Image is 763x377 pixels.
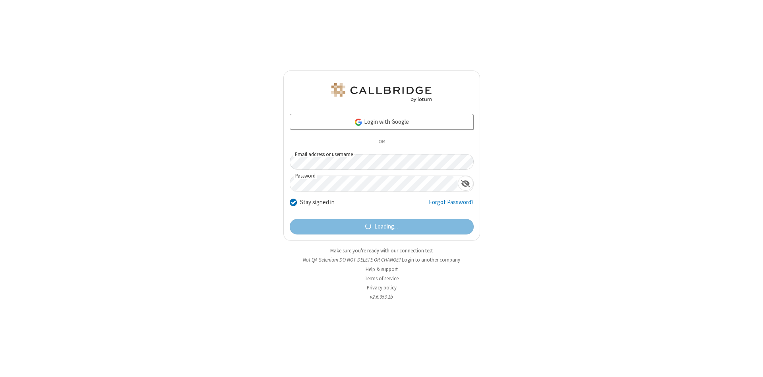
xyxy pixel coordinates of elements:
a: Terms of service [365,275,399,282]
input: Password [290,176,458,191]
span: OR [375,137,388,148]
a: Login with Google [290,114,474,130]
li: v2.6.353.1b [283,293,480,301]
input: Email address or username [290,154,474,170]
a: Help & support [366,266,398,273]
div: Show password [458,176,473,191]
label: Stay signed in [300,198,335,207]
a: Forgot Password? [429,198,474,213]
button: Login to another company [402,256,460,264]
a: Make sure you're ready with our connection test [330,247,433,254]
span: Loading... [374,222,398,231]
li: Not QA Selenium DO NOT DELETE OR CHANGE? [283,256,480,264]
img: google-icon.png [354,118,363,127]
img: QA Selenium DO NOT DELETE OR CHANGE [330,83,433,102]
button: Loading... [290,219,474,235]
a: Privacy policy [367,284,397,291]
